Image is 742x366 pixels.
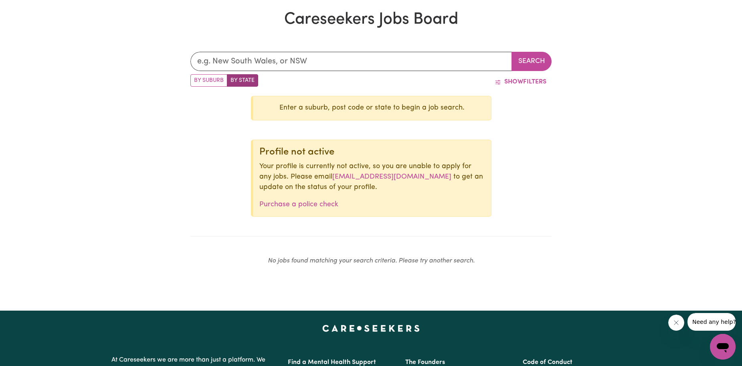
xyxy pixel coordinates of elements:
span: Need any help? [5,6,49,12]
em: No jobs found matching your search criteria. Please try another search. [268,258,475,264]
a: Code of Conduct [523,359,572,366]
p: Enter a suburb, post code or state to begin a job search. [259,103,485,113]
label: Search by state [227,74,258,87]
a: [EMAIL_ADDRESS][DOMAIN_NAME] [332,173,451,180]
iframe: Message from company [687,313,736,331]
iframe: Button to launch messaging window [710,334,736,360]
iframe: Close message [668,315,684,331]
input: e.g. New South Wales, or NSW [190,52,512,71]
a: Careseekers home page [322,325,420,331]
a: Purchase a police check [259,201,338,208]
a: The Founders [405,359,445,366]
button: Search [512,52,552,71]
p: Your profile is currently not active, so you are unable to apply for any jobs. Please email to ge... [259,161,485,193]
label: Search by suburb/post code [190,74,227,87]
button: ShowFilters [489,74,552,89]
div: Profile not active [259,146,485,158]
span: Show [504,79,523,85]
